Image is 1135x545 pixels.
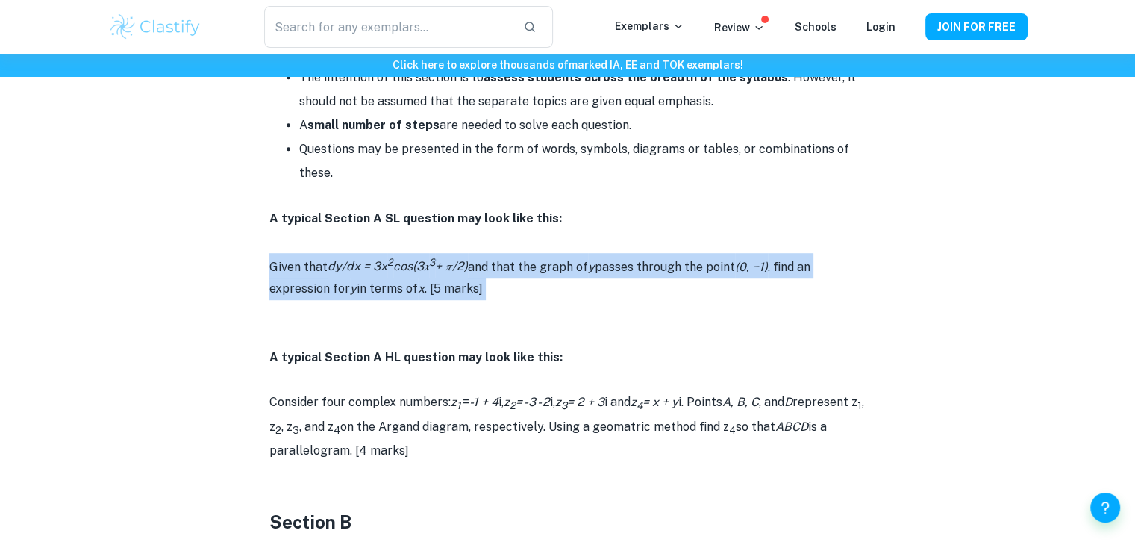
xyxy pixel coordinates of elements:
strong: A typical Section A HL question may look like this: [269,350,563,364]
i: -1 + 4 [469,395,498,409]
sub: 2 [275,424,281,436]
li: The intention of this section is to . However, it should not be assumed that the separate topics ... [299,66,866,113]
sup: 3 [429,256,435,268]
strong: assess students across the breadth of the syllabus [484,70,788,84]
i: x [418,281,425,296]
i: z = x [631,395,659,409]
p: Exemplars [615,18,684,34]
sub: 1 [457,400,460,412]
h6: Click here to explore thousands of marked IA, EE and TOK exemplars ! [3,57,1132,73]
p: Review [714,19,765,36]
a: Schools [795,21,837,33]
i: + y [662,395,678,409]
button: JOIN FOR FREE [925,13,1028,40]
i: A, B, C [722,395,759,409]
i: (0, −1) [735,259,768,273]
a: Login [866,21,895,33]
i: y [350,281,357,296]
p: Given that and that the graph of passes through the point , find an expression for in terms of . ... [269,253,866,301]
i: z [451,395,460,409]
strong: A typical Section A SL question may look like this: [269,211,562,225]
li: A are needed to solve each question. [299,113,866,137]
sub: 3 [293,424,299,436]
i: D [784,395,792,409]
i: z = 2 + 3 [555,395,604,409]
button: Help and Feedback [1090,493,1120,523]
i: y [588,259,595,273]
li: Questions may be presented in the form of words, symbols, diagrams or tables, or combinations of ... [299,137,866,185]
input: Search for any exemplars... [264,6,510,48]
sub: 1 [857,400,862,412]
sub: 4 [334,424,340,436]
sub: 4 [729,424,736,436]
sub: 4 [637,400,642,412]
h3: Section B [269,508,866,535]
i: dy/dx = 3x cos(3𝑥 + 𝜋/2) [328,259,468,273]
sup: 2 [387,256,393,268]
img: Clastify logo [108,12,203,42]
i: ABCD [775,420,808,434]
sub: 3 [561,400,567,412]
strong: small number of steps [307,118,440,132]
sub: 2 [510,400,516,412]
i: z = -3 - 2 [504,395,550,409]
p: Consider four complex numbers: = i, i, i and i. Points , and represent z , z , z , and z on the A... [269,391,866,462]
